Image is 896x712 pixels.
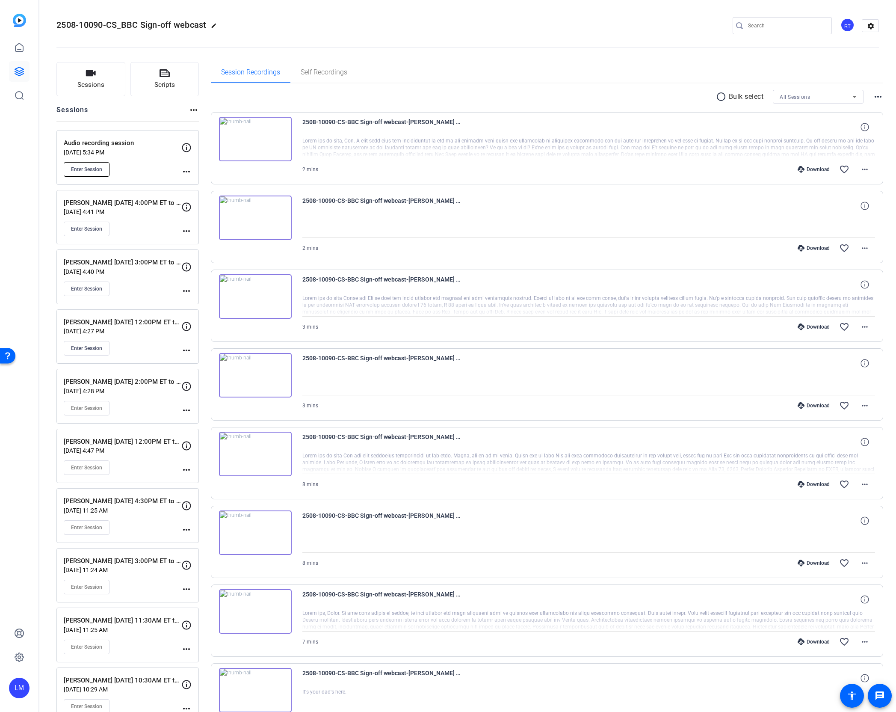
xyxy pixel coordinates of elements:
[64,556,181,566] p: [PERSON_NAME] [DATE] 3:00PM ET to 4:30PM ET
[219,274,292,319] img: thumb-nail
[71,703,102,710] span: Enter Session
[862,20,879,33] mat-icon: settings
[748,21,825,31] input: Search
[219,196,292,240] img: thumb-nail
[793,402,834,409] div: Download
[181,166,192,177] mat-icon: more_horiz
[219,117,292,161] img: thumb-nail
[847,691,857,701] mat-icon: accessibility
[56,105,89,121] h2: Sessions
[181,345,192,356] mat-icon: more_horiz
[181,286,192,296] mat-icon: more_horiz
[860,243,870,253] mat-icon: more_horiz
[64,580,109,594] button: Enter Session
[71,644,102,650] span: Enter Session
[64,198,181,208] p: [PERSON_NAME] [DATE] 4:00PM ET to 5:00PM ET
[64,616,181,626] p: [PERSON_NAME] [DATE] 11:30AM ET to 12:30PM ET
[64,268,181,275] p: [DATE] 4:40 PM
[211,23,221,33] mat-icon: edit
[860,322,870,332] mat-icon: more_horiz
[793,638,834,645] div: Download
[839,322,849,332] mat-icon: favorite_border
[64,460,109,475] button: Enter Session
[64,282,109,296] button: Enter Session
[873,92,883,102] mat-icon: more_horiz
[302,403,318,409] span: 3 mins
[71,584,102,590] span: Enter Session
[13,14,26,27] img: blue-gradient.svg
[130,62,199,96] button: Scripts
[302,510,461,531] span: 2508-10090-CS-BBC Sign-off webcast-[PERSON_NAME] 9-11 4-00PM ET to 5-00PM ET-[PERSON_NAME]-2025-0...
[860,479,870,489] mat-icon: more_horiz
[302,481,318,487] span: 8 mins
[181,525,192,535] mat-icon: more_horiz
[780,94,810,100] span: All Sessions
[71,464,102,471] span: Enter Session
[793,481,834,488] div: Download
[301,69,347,76] span: Self Recordings
[302,166,318,172] span: 2 mins
[839,558,849,568] mat-icon: favorite_border
[64,496,181,506] p: [PERSON_NAME] [DATE] 4:30PM ET to 5:30PM ET
[64,437,181,447] p: [PERSON_NAME] [DATE] 12:00PM ET to 1:00PM ET
[181,465,192,475] mat-icon: more_horiz
[302,324,318,330] span: 3 mins
[64,686,181,693] p: [DATE] 10:29 AM
[716,92,729,102] mat-icon: radio_button_unchecked
[154,80,175,90] span: Scripts
[9,678,30,698] div: LM
[64,258,181,267] p: [PERSON_NAME] [DATE] 3:00PM ET to 4:00PM ET
[219,589,292,634] img: thumb-nail
[302,353,461,374] span: 2508-10090-CS-BBC Sign-off webcast-[PERSON_NAME] 9-11 4-00PM ET to 5-00PM ET-[PERSON_NAME]-2025-0...
[56,62,125,96] button: Sessions
[77,80,104,90] span: Sessions
[71,225,102,232] span: Enter Session
[860,164,870,175] mat-icon: more_horiz
[64,507,181,514] p: [DATE] 11:25 AM
[840,18,855,33] ngx-avatar: Rob Thomas
[793,245,834,252] div: Download
[64,567,181,573] p: [DATE] 11:24 AM
[875,691,885,701] mat-icon: message
[64,626,181,633] p: [DATE] 11:25 AM
[64,640,109,654] button: Enter Session
[64,401,109,415] button: Enter Session
[860,400,870,411] mat-icon: more_horiz
[64,341,109,356] button: Enter Session
[302,589,461,610] span: 2508-10090-CS-BBC Sign-off webcast-[PERSON_NAME] 9-11 3-00PM ET to 4-00PM ET-[PERSON_NAME]-2025-0...
[56,20,207,30] span: 2508-10090-CS_BBC Sign-off webcast
[302,117,461,137] span: 2508-10090-CS-BBC Sign-off webcast-[PERSON_NAME] 9-11 4-00PM ET to 5-00PM ET-[PERSON_NAME]-2025-0...
[64,520,109,535] button: Enter Session
[302,668,461,688] span: 2508-10090-CS-BBC Sign-off webcast-[PERSON_NAME] 9-11 3-00PM ET to 4-00PM ET-[PERSON_NAME]-2025-0...
[64,138,181,148] p: Audio recording session
[64,208,181,215] p: [DATE] 4:41 PM
[302,196,461,216] span: 2508-10090-CS-BBC Sign-off webcast-[PERSON_NAME] 9-11 4-00PM ET to 5-00PM ET-[PERSON_NAME]-2025-0...
[71,405,102,412] span: Enter Session
[860,637,870,647] mat-icon: more_horiz
[839,479,849,489] mat-icon: favorite_border
[839,164,849,175] mat-icon: favorite_border
[219,510,292,555] img: thumb-nail
[71,166,102,173] span: Enter Session
[839,637,849,647] mat-icon: favorite_border
[64,447,181,454] p: [DATE] 4:47 PM
[839,243,849,253] mat-icon: favorite_border
[64,222,109,236] button: Enter Session
[860,558,870,568] mat-icon: more_horiz
[221,69,280,76] span: Session Recordings
[839,400,849,411] mat-icon: favorite_border
[64,377,181,387] p: [PERSON_NAME] [DATE] 2:00PM ET to 3:00PM ET
[181,584,192,594] mat-icon: more_horiz
[181,405,192,415] mat-icon: more_horiz
[793,166,834,173] div: Download
[71,345,102,352] span: Enter Session
[64,317,181,327] p: [PERSON_NAME] [DATE] 12:00PM ET to 1:00PM ET
[64,162,109,177] button: Enter Session
[793,323,834,330] div: Download
[64,388,181,395] p: [DATE] 4:28 PM
[302,639,318,645] span: 7 mins
[71,524,102,531] span: Enter Session
[793,560,834,567] div: Download
[64,328,181,335] p: [DATE] 4:27 PM
[302,245,318,251] span: 2 mins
